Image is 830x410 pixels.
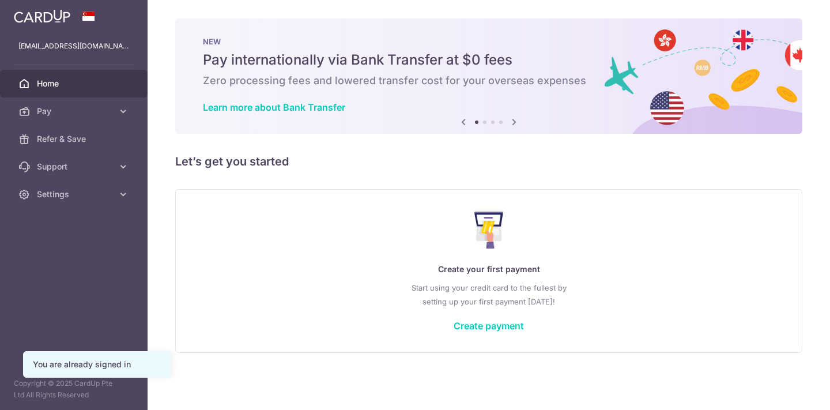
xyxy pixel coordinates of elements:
h5: Pay internationally via Bank Transfer at $0 fees [203,51,775,69]
p: Start using your credit card to the fullest by setting up your first payment [DATE]! [199,281,779,309]
span: Support [37,161,113,172]
span: Settings [37,189,113,200]
img: CardUp [14,9,70,23]
p: [EMAIL_ADDRESS][DOMAIN_NAME] [18,40,129,52]
img: Bank transfer banner [175,18,802,134]
div: You are already signed in [33,359,161,370]
span: Home [37,78,113,89]
h5: Let’s get you started [175,152,802,171]
p: Create your first payment [199,262,779,276]
span: Pay [37,106,113,117]
a: Learn more about Bank Transfer [203,101,345,113]
p: NEW [203,37,775,46]
a: Create payment [454,320,524,332]
h6: Zero processing fees and lowered transfer cost for your overseas expenses [203,74,775,88]
img: Make Payment [474,212,504,249]
span: Refer & Save [37,133,113,145]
